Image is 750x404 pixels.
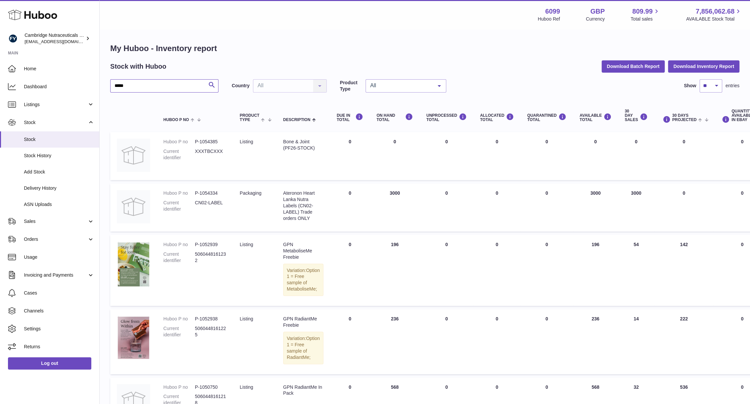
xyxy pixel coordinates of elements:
[625,109,647,122] div: 30 DAY SALES
[240,384,253,390] span: listing
[573,235,618,306] td: 196
[330,183,370,232] td: 0
[195,139,226,145] dd: P-1054385
[163,384,195,390] dt: Huboo P no
[668,60,739,72] button: Download Inventory Report
[232,83,250,89] label: Country
[632,7,652,16] span: 809.99
[283,139,323,151] div: Bone & Joint (PF26-STOCK)
[630,16,660,22] span: Total sales
[283,384,323,397] div: GPN RadiantMe In Pack
[725,83,739,89] span: entries
[420,132,473,180] td: 0
[195,190,226,196] dd: P-1054334
[163,200,195,212] dt: Current identifier
[25,32,84,45] div: Cambridge Nutraceuticals Ltd
[376,113,413,122] div: ON HAND Total
[24,84,94,90] span: Dashboard
[283,264,323,296] div: Variation:
[654,183,713,232] td: 0
[163,148,195,161] dt: Current identifier
[24,185,94,191] span: Delivery History
[480,113,514,122] div: ALLOCATED Total
[618,235,654,306] td: 54
[283,316,323,328] div: GPN RadiantMe Freebie
[420,183,473,232] td: 0
[573,183,618,232] td: 3000
[24,119,87,126] span: Stock
[370,309,420,374] td: 236
[686,7,742,22] a: 7,856,062.68 AVAILABLE Stock Total
[473,132,521,180] td: 0
[24,290,94,296] span: Cases
[337,113,363,122] div: DUE IN TOTAL
[545,7,560,16] strong: 6099
[163,316,195,322] dt: Huboo P no
[24,201,94,208] span: ASN Uploads
[24,326,94,332] span: Settings
[24,66,94,72] span: Home
[473,309,521,374] td: 0
[330,309,370,374] td: 0
[420,235,473,306] td: 0
[573,132,618,180] td: 0
[686,16,742,22] span: AVAILABLE Stock Total
[195,148,226,161] dd: XXXTBCXXX
[473,183,521,232] td: 0
[283,241,323,260] div: GPN MetaboliseMe Freebie
[654,309,713,374] td: 222
[590,7,605,16] strong: GBP
[586,16,605,22] div: Currency
[24,101,87,108] span: Listings
[287,336,320,360] span: Option 1 = Free sample of RadiantMe;
[240,113,259,122] span: Product Type
[24,344,94,350] span: Returns
[573,309,618,374] td: 236
[545,316,548,321] span: 0
[580,113,612,122] div: AVAILABLE Total
[426,113,467,122] div: UNPROCESSED Total
[195,384,226,390] dd: P-1050750
[283,118,310,122] span: Description
[684,83,696,89] label: Show
[24,272,87,278] span: Invoicing and Payments
[340,80,362,92] label: Product Type
[195,316,226,322] dd: P-1052938
[370,132,420,180] td: 0
[163,139,195,145] dt: Huboo P no
[283,332,323,364] div: Variation:
[369,82,433,89] span: All
[25,39,98,44] span: [EMAIL_ADDRESS][DOMAIN_NAME]
[370,235,420,306] td: 196
[420,309,473,374] td: 0
[24,136,94,143] span: Stock
[163,241,195,248] dt: Huboo P no
[618,183,654,232] td: 3000
[618,309,654,374] td: 14
[110,43,739,54] h1: My Huboo - Inventory report
[24,254,94,260] span: Usage
[117,139,150,172] img: product image
[545,139,548,144] span: 0
[163,190,195,196] dt: Huboo P no
[163,118,189,122] span: Huboo P no
[24,308,94,314] span: Channels
[618,132,654,180] td: 0
[240,139,253,144] span: listing
[195,200,226,212] dd: CN02-LABEL
[283,190,323,221] div: Ateronon Heart Lanka Nutra Labels (CN02-LABEL) Trade orders ONLY
[24,153,94,159] span: Stock History
[545,190,548,196] span: 0
[24,236,87,242] span: Orders
[240,242,253,247] span: listing
[330,235,370,306] td: 0
[24,218,87,225] span: Sales
[545,384,548,390] span: 0
[370,183,420,232] td: 3000
[602,60,665,72] button: Download Batch Report
[8,357,91,369] a: Log out
[163,251,195,264] dt: Current identifier
[654,235,713,306] td: 142
[195,241,226,248] dd: P-1052939
[240,316,253,321] span: listing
